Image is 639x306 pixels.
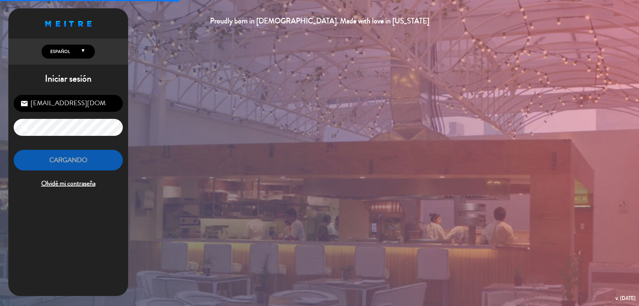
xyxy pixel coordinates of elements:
[20,124,28,132] i: lock
[20,100,28,108] i: email
[49,48,70,55] span: Español
[8,73,128,85] h1: Iniciar sesión
[14,150,123,171] button: Cargando
[615,294,636,303] div: v. [DATE]
[14,178,123,189] span: Olvidé mi contraseña
[14,95,123,112] input: Correo Electrónico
